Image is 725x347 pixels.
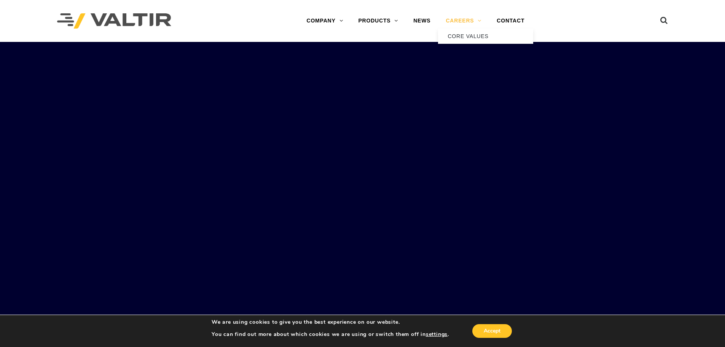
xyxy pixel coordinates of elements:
p: You can find out more about which cookies we are using or switch them off in . [212,331,449,338]
img: Valtir [57,13,171,29]
a: CAREERS [438,13,489,29]
a: NEWS [406,13,438,29]
button: settings [426,331,448,338]
a: CONTACT [489,13,532,29]
button: Accept [472,324,512,338]
p: We are using cookies to give you the best experience on our website. [212,319,449,326]
a: PRODUCTS [351,13,406,29]
a: CORE VALUES [438,29,533,44]
a: COMPANY [299,13,351,29]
